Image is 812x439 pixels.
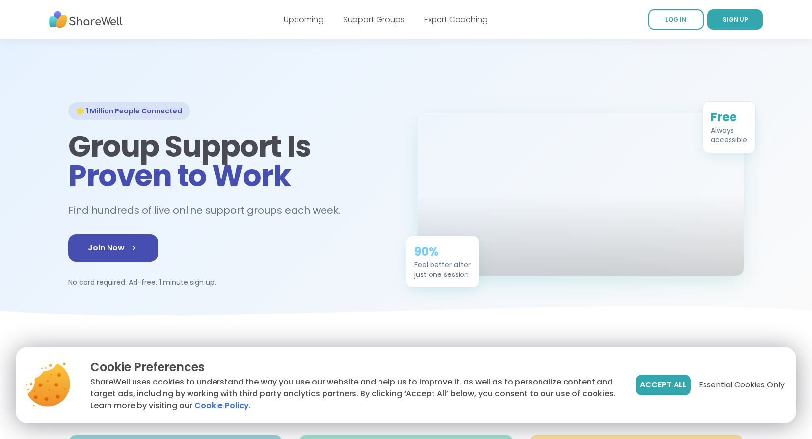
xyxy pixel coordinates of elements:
[90,376,620,412] p: ShareWell uses cookies to understand the way you use our website and help us to improve it, as we...
[68,202,351,219] h2: Find hundreds of live online support groups each week.
[68,132,394,191] h1: Group Support Is
[68,155,291,196] span: Proven to Work
[68,234,158,262] a: Join Now
[68,277,394,287] p: No card required. Ad-free. 1 minute sign up.
[414,244,471,260] div: 90%
[68,102,190,120] div: 🌟 1 Million People Connected
[636,375,691,395] button: Accept All
[194,400,251,412] a: Cookie Policy.
[648,9,704,30] a: LOG IN
[424,14,487,25] a: Expert Coaching
[68,346,744,364] h2: Find people who get it
[707,9,763,30] a: SIGN UP
[414,260,471,279] div: Feel better after just one session
[723,15,748,24] span: SIGN UP
[665,15,686,24] span: LOG IN
[49,6,123,33] img: ShareWell Nav Logo
[284,14,324,25] a: Upcoming
[711,110,747,125] div: Free
[699,379,785,391] span: Essential Cookies Only
[640,379,687,391] span: Accept All
[88,242,138,254] span: Join Now
[90,358,620,376] p: Cookie Preferences
[343,14,405,25] a: Support Groups
[711,125,747,145] div: Always accessible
